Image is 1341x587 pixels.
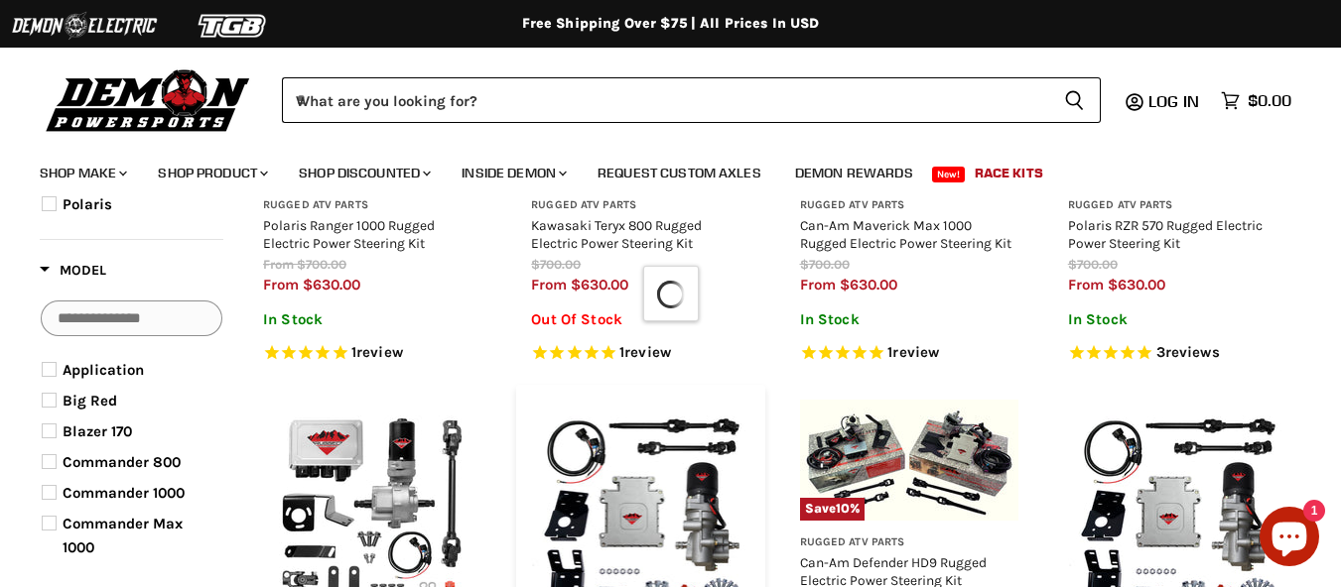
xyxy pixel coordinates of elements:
input: When autocomplete results are available use up and down arrows to review and enter to select [282,77,1048,123]
span: Save % [800,498,866,520]
a: Kawasaki Teryx 800 Rugged Electric Power Steering Kit [531,217,702,251]
span: $630.00 [840,276,897,293]
span: from [531,276,567,293]
h3: Rugged ATV Parts [800,198,1018,213]
img: TGB Logo 2 [159,7,308,45]
span: Application [63,361,144,379]
a: Inside Demon [447,153,579,193]
p: In Stock [800,311,1018,328]
img: Can-Am Defender HD9 Rugged Electric Power Steering Kit [800,400,1018,521]
span: Blazer 170 [63,422,132,440]
span: Commander Max 1000 [63,515,183,556]
span: Model [40,262,106,279]
span: $630.00 [1108,276,1165,293]
span: Rated 5.0 out of 5 stars 1 reviews [531,343,749,364]
h3: Rugged ATV Parts [263,198,481,213]
span: review [624,344,671,362]
span: $630.00 [303,276,360,293]
span: review [356,344,403,362]
span: $700.00 [297,257,346,272]
span: Polaris [63,195,112,213]
span: $700.00 [1068,257,1118,272]
ul: Main menu [25,145,1286,193]
span: Commander 800 [63,453,181,471]
span: $0.00 [1248,91,1291,110]
span: $700.00 [800,257,850,272]
span: 1 reviews [887,344,939,362]
span: reviews [1165,344,1220,362]
button: Filter by Model [40,261,106,286]
a: Can-Am Maverick Max 1000 Rugged Electric Power Steering Kit [800,217,1011,251]
a: Shop Make [25,153,139,193]
a: Can-Am Defender HD9 Rugged Electric Power Steering KitSave10% [800,400,1018,521]
inbox-online-store-chat: Shopify online store chat [1254,507,1325,571]
a: Shop Product [143,153,280,193]
button: Search [1048,77,1101,123]
img: Demon Powersports [40,64,257,135]
span: Log in [1148,91,1199,111]
a: Polaris RZR 570 Rugged Electric Power Steering Kit [1068,217,1263,251]
span: Rated 5.0 out of 5 stars 1 reviews [263,343,481,364]
a: Shop Discounted [284,153,443,193]
h3: Rugged ATV Parts [1068,198,1286,213]
span: Rated 5.0 out of 5 stars 3 reviews [1068,343,1286,364]
span: 1 reviews [351,344,403,362]
p: Out Of Stock [531,311,749,328]
span: New! [932,167,966,182]
span: 10 [836,501,850,516]
span: from [263,276,299,293]
h3: Rugged ATV Parts [800,535,1018,550]
a: $0.00 [1211,86,1301,115]
form: Product [282,77,1101,123]
span: Big Red [63,392,117,410]
a: Log in [1140,92,1211,110]
span: from [1068,276,1104,293]
h3: Rugged ATV Parts [531,198,749,213]
p: In Stock [1068,311,1286,328]
span: from [800,276,836,293]
span: 1 reviews [619,344,671,362]
span: Rated 5.0 out of 5 stars 1 reviews [800,343,1018,364]
input: Search Options [41,300,222,336]
span: $630.00 [571,276,628,293]
span: $700.00 [531,257,581,272]
span: from [263,257,294,272]
span: Commander 1000 [63,484,185,502]
a: Race Kits [960,153,1058,193]
span: review [892,344,939,362]
a: Request Custom Axles [583,153,776,193]
a: Demon Rewards [780,153,928,193]
span: 3 reviews [1156,344,1220,362]
p: In Stock [263,311,481,328]
a: Polaris Ranger 1000 Rugged Electric Power Steering Kit [263,217,435,251]
img: Demon Electric Logo 2 [10,7,159,45]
